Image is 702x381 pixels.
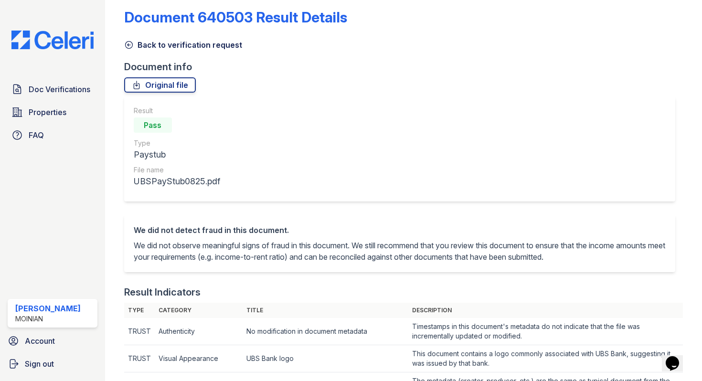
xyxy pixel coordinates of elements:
span: Sign out [25,358,54,370]
iframe: chat widget [662,343,692,371]
td: UBS Bank logo [243,345,408,372]
th: Description [408,303,683,318]
div: File name [134,165,220,175]
div: UBSPayStub0825.pdf [134,175,220,188]
a: Doc Verifications [8,80,97,99]
div: Paystub [134,148,220,161]
th: Type [124,303,155,318]
td: TRUST [124,318,155,345]
div: Result Indicators [124,286,201,299]
td: Visual Appearance [155,345,243,372]
td: Timestamps in this document's metadata do not indicate that the file was incrementally updated or... [408,318,683,345]
span: Account [25,335,55,347]
th: Category [155,303,243,318]
span: Doc Verifications [29,84,90,95]
a: Document 640503 Result Details [124,9,347,26]
div: We did not detect fraud in this document. [134,224,666,236]
a: Properties [8,103,97,122]
p: We did not observe meaningful signs of fraud in this document. We still recommend that you review... [134,240,666,263]
div: Result [134,106,220,116]
td: No modification in document metadata [243,318,408,345]
div: Pass [134,117,172,133]
td: TRUST [124,345,155,372]
div: Moinian [15,314,81,324]
td: This document contains a logo commonly associated with UBS Bank, suggesting it was issued by that... [408,345,683,372]
div: Document info [124,60,683,74]
span: FAQ [29,129,44,141]
a: Original file [124,77,196,93]
a: Account [4,331,101,350]
img: CE_Logo_Blue-a8612792a0a2168367f1c8372b55b34899dd931a85d93a1a3d3e32e68fde9ad4.png [4,31,101,49]
a: Back to verification request [124,39,242,51]
div: [PERSON_NAME] [15,303,81,314]
th: Title [243,303,408,318]
span: Properties [29,106,66,118]
div: Type [134,138,220,148]
a: FAQ [8,126,97,145]
a: Sign out [4,354,101,373]
td: Authenticity [155,318,243,345]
